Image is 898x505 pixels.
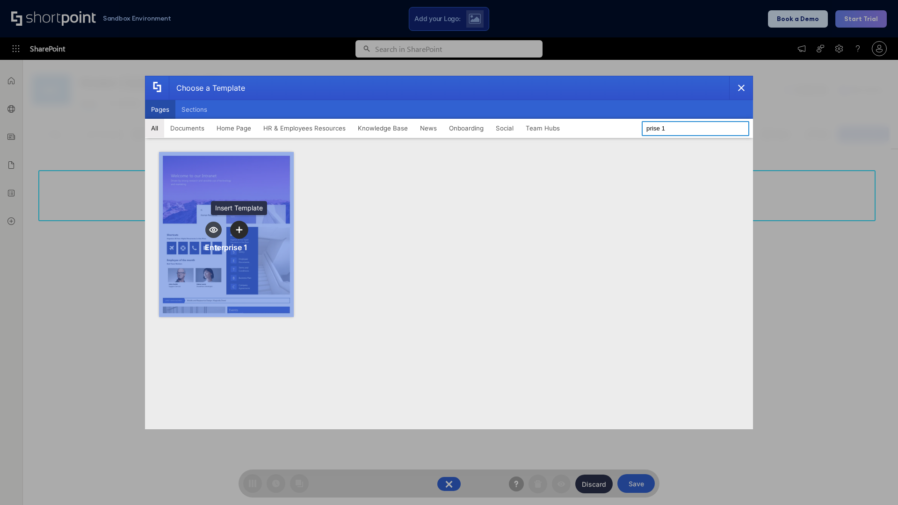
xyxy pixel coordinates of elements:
button: Onboarding [443,119,490,137]
button: Social [490,119,520,137]
div: Enterprise 1 [205,243,247,252]
button: Documents [164,119,210,137]
button: Sections [175,100,213,119]
div: Choose a Template [169,76,245,100]
div: template selector [145,76,753,429]
button: Knowledge Base [352,119,414,137]
button: Home Page [210,119,257,137]
button: All [145,119,164,137]
input: Search [642,121,749,136]
button: News [414,119,443,137]
button: HR & Employees Resources [257,119,352,137]
button: Pages [145,100,175,119]
iframe: Chat Widget [851,460,898,505]
button: Team Hubs [520,119,566,137]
